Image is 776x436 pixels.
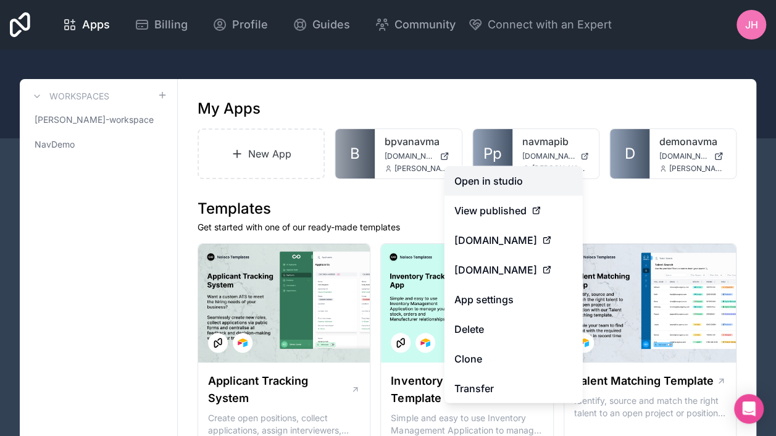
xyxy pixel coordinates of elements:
[198,221,736,233] p: Get started with one of our ready-made templates
[385,134,451,149] a: bpvanavma
[624,144,635,164] span: D
[391,372,535,407] h1: Inventory Management Template
[198,199,736,219] h1: Templates
[659,134,726,149] a: demonavma
[454,233,537,248] span: [DOMAIN_NAME]
[385,151,451,161] a: [DOMAIN_NAME]
[659,151,709,161] span: [DOMAIN_NAME]
[444,344,583,374] a: Clone
[52,11,120,38] a: Apps
[444,285,583,314] a: App settings
[82,16,110,33] span: Apps
[734,394,764,424] div: Open Intercom Messenger
[202,11,278,38] a: Profile
[454,203,527,218] span: View published
[444,225,583,255] a: [DOMAIN_NAME]
[35,114,154,126] span: [PERSON_NAME]-workspace
[659,151,726,161] a: [DOMAIN_NAME]
[532,164,589,174] span: [PERSON_NAME][EMAIL_ADDRESS][PERSON_NAME][DOMAIN_NAME]
[335,129,375,178] a: B
[49,90,109,103] h3: Workspaces
[574,395,726,419] p: Identify, source and match the right talent to an open project or position with our Talent Matchi...
[208,372,351,407] h1: Applicant Tracking System
[30,133,167,156] a: NavDemo
[444,196,583,225] a: View published
[468,16,612,33] button: Connect with an Expert
[312,16,350,33] span: Guides
[350,144,360,164] span: B
[420,338,430,348] img: Airtable Logo
[483,144,502,164] span: Pp
[522,151,589,161] a: [DOMAIN_NAME]
[669,164,726,174] span: [PERSON_NAME][EMAIL_ADDRESS][PERSON_NAME][DOMAIN_NAME]
[394,164,451,174] span: [PERSON_NAME][EMAIL_ADDRESS][PERSON_NAME][DOMAIN_NAME]
[745,17,758,32] span: JH
[522,134,589,149] a: navmapib
[444,314,583,344] button: Delete
[154,16,188,33] span: Billing
[125,11,198,38] a: Billing
[198,128,325,179] a: New App
[444,255,583,285] a: [DOMAIN_NAME]
[579,338,589,348] img: Airtable Logo
[283,11,360,38] a: Guides
[473,129,512,178] a: Pp
[610,129,649,178] a: D
[30,89,109,104] a: Workspaces
[385,151,434,161] span: [DOMAIN_NAME]
[444,166,583,196] a: Open in studio
[488,16,612,33] span: Connect with an Expert
[238,338,248,348] img: Airtable Logo
[394,16,456,33] span: Community
[444,374,583,403] a: Transfer
[30,109,167,131] a: [PERSON_NAME]-workspace
[574,372,714,390] h1: Talent Matching Template
[35,138,75,151] span: NavDemo
[232,16,268,33] span: Profile
[198,99,261,119] h1: My Apps
[522,151,575,161] span: [DOMAIN_NAME]
[454,262,537,277] span: [DOMAIN_NAME]
[365,11,465,38] a: Community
